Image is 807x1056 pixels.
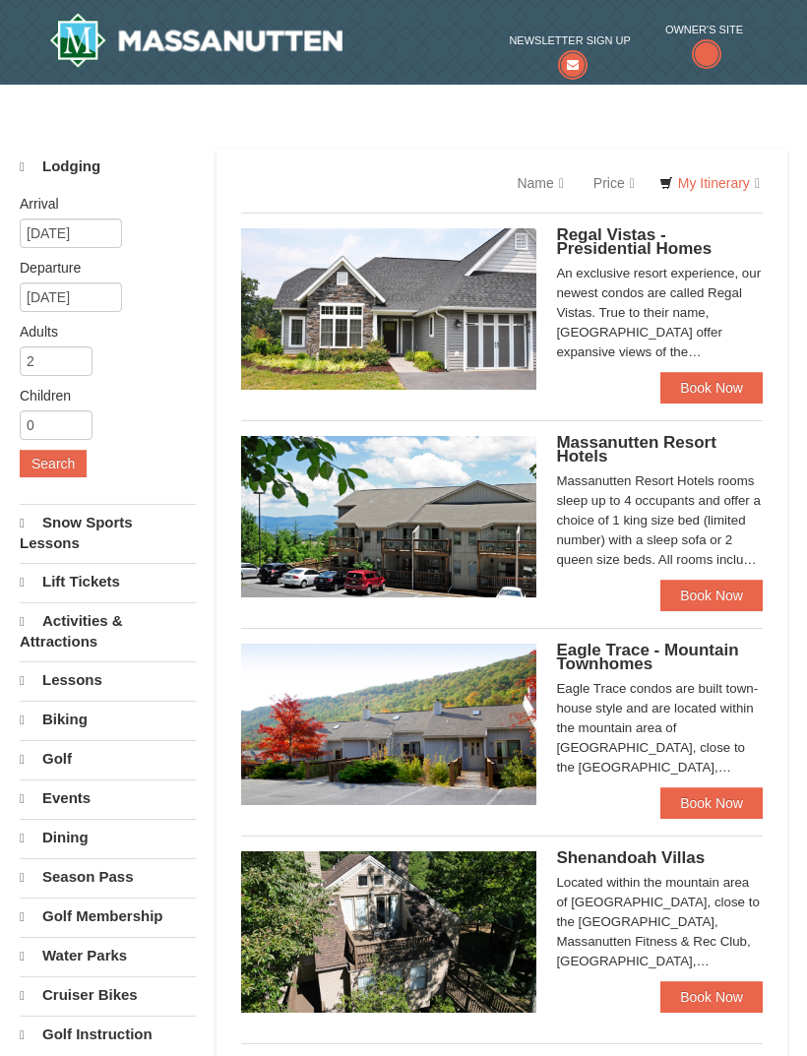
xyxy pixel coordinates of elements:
label: Departure [20,258,181,278]
a: Book Now [660,580,763,611]
label: Children [20,386,181,405]
a: Name [502,163,578,203]
a: Book Now [660,372,763,404]
a: Events [20,779,196,817]
a: Book Now [660,787,763,819]
img: 19219019-2-e70bf45f.jpg [241,851,536,1013]
img: 19218991-1-902409a9.jpg [241,228,536,390]
a: Lessons [20,661,196,699]
img: Massanutten Resort Logo [49,13,342,68]
label: Adults [20,322,181,342]
a: My Itinerary [647,168,773,198]
div: Massanutten Resort Hotels rooms sleep up to 4 occupants and offer a choice of 1 king size bed (li... [556,471,763,570]
span: Regal Vistas - Presidential Homes [556,225,712,258]
a: Season Pass [20,858,196,896]
a: Owner's Site [665,20,743,71]
a: Biking [20,701,196,738]
button: Search [20,450,87,477]
a: Dining [20,819,196,856]
img: 19218983-1-9b289e55.jpg [241,644,536,805]
a: Snow Sports Lessons [20,504,196,561]
a: Lift Tickets [20,563,196,600]
a: Price [579,163,650,203]
span: Newsletter Sign Up [509,31,630,50]
a: Golf [20,740,196,777]
a: Water Parks [20,937,196,974]
a: Lodging [20,149,196,185]
span: Massanutten Resort Hotels [556,433,715,466]
img: 19219026-1-e3b4ac8e.jpg [241,436,536,597]
span: Shenandoah Villas [556,848,705,867]
a: Newsletter Sign Up [509,31,630,71]
span: Owner's Site [665,20,743,39]
a: Massanutten Resort [49,13,342,68]
div: An exclusive resort experience, our newest condos are called Regal Vistas. True to their name, [G... [556,264,763,362]
a: Activities & Attractions [20,602,196,659]
a: Golf Instruction [20,1016,196,1053]
a: Cruiser Bikes [20,976,196,1014]
label: Arrival [20,194,181,214]
a: Golf Membership [20,898,196,935]
div: Located within the mountain area of [GEOGRAPHIC_DATA], close to the [GEOGRAPHIC_DATA], Massanutte... [556,873,763,971]
a: Book Now [660,981,763,1013]
div: Eagle Trace condos are built town-house style and are located within the mountain area of [GEOGRA... [556,679,763,777]
span: Eagle Trace - Mountain Townhomes [556,641,738,673]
